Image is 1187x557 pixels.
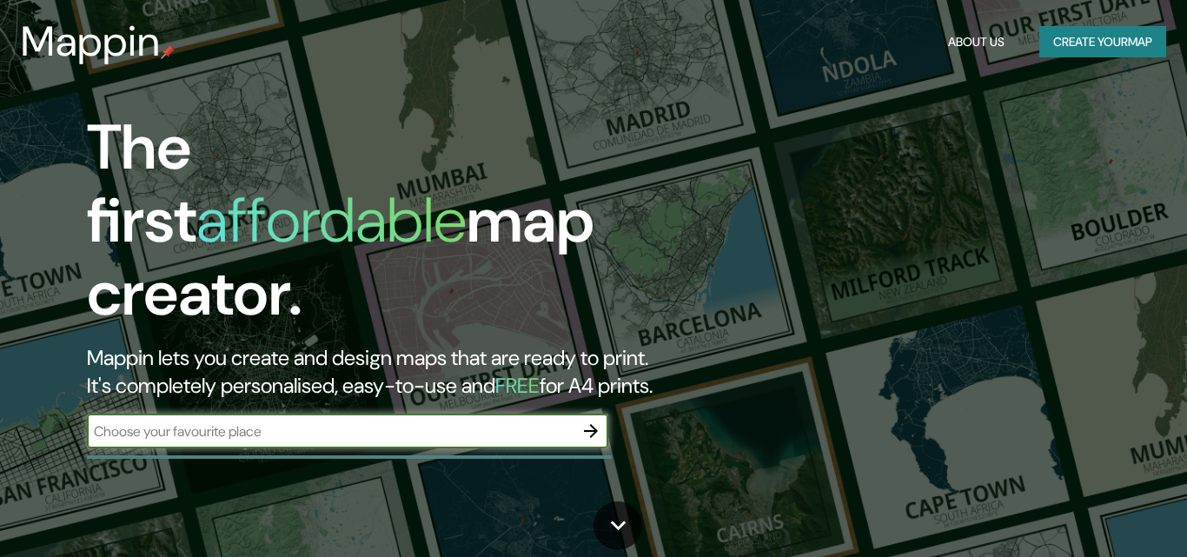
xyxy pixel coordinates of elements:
button: About Us [941,26,1011,58]
iframe: Help widget launcher [1032,489,1168,538]
img: mappin-pin [161,45,175,59]
h1: The first map creator. [87,111,680,344]
h1: affordable [196,180,467,261]
h5: FREE [495,372,540,399]
h2: Mappin lets you create and design maps that are ready to print. It's completely personalised, eas... [87,344,680,400]
input: Choose your favourite place [87,421,574,441]
button: Create yourmap [1039,26,1166,58]
h3: Mappin [21,17,161,66]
